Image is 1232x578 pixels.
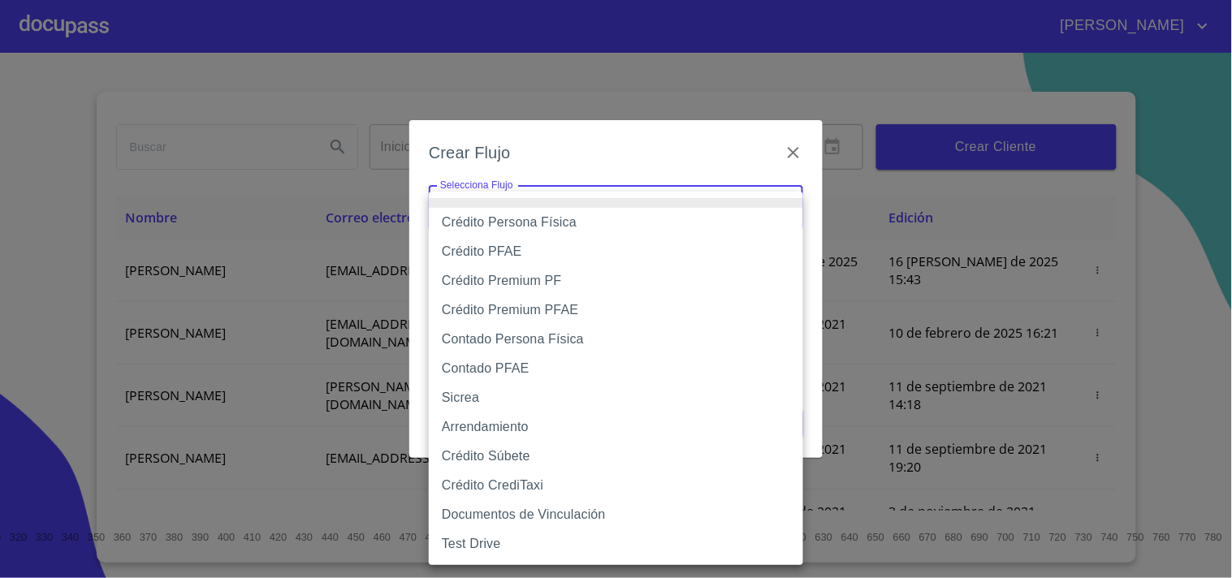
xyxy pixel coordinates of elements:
li: Documentos de Vinculación [429,500,803,529]
li: Crédito CrediTaxi [429,471,803,500]
li: Arrendamiento [429,412,803,442]
li: Crédito Súbete [429,442,803,471]
li: Crédito Premium PFAE [429,295,803,325]
li: Crédito Persona Física [429,208,803,237]
li: Contado PFAE [429,354,803,383]
li: None [429,198,803,208]
li: Crédito Premium PF [429,266,803,295]
li: Crédito PFAE [429,237,803,266]
li: Sicrea [429,383,803,412]
li: Test Drive [429,529,803,559]
li: Contado Persona Física [429,325,803,354]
